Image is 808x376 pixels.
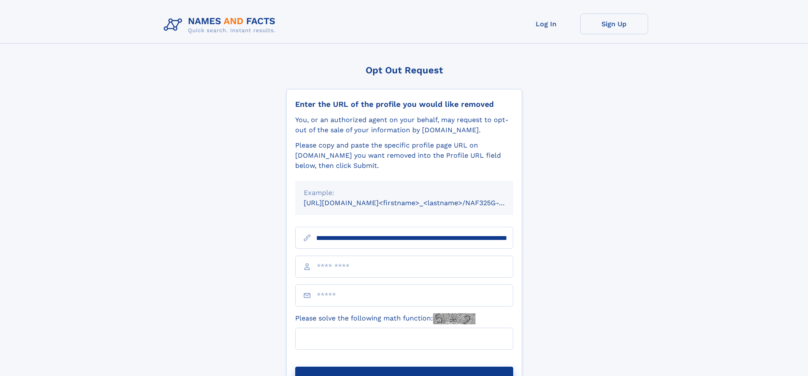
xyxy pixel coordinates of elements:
[295,115,513,135] div: You, or an authorized agent on your behalf, may request to opt-out of the sale of your informatio...
[295,100,513,109] div: Enter the URL of the profile you would like removed
[512,14,580,34] a: Log In
[160,14,282,36] img: Logo Names and Facts
[304,188,505,198] div: Example:
[304,199,529,207] small: [URL][DOMAIN_NAME]<firstname>_<lastname>/NAF325G-xxxxxxxx
[295,140,513,171] div: Please copy and paste the specific profile page URL on [DOMAIN_NAME] you want removed into the Pr...
[286,65,522,75] div: Opt Out Request
[580,14,648,34] a: Sign Up
[295,313,475,324] label: Please solve the following math function:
